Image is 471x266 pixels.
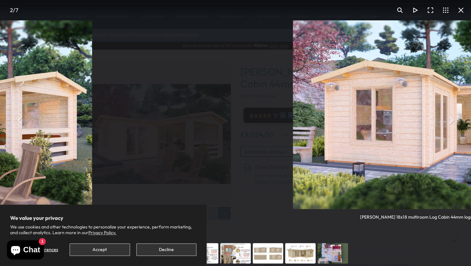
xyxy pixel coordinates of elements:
button: Toggle thumbnails [438,3,453,18]
h2: We value your privacy [10,215,196,221]
button: Previous [13,113,28,128]
button: Close [453,3,468,18]
span: 7 [15,7,18,13]
div: / [3,3,25,18]
button: Next [443,113,458,128]
inbox-online-store-chat: Shopify online store chat [5,240,46,261]
p: We use cookies and other technologies to personalize your experience, perform marketing, and coll... [10,224,196,235]
button: Decline [136,243,196,256]
span: 2 [10,7,13,13]
a: Privacy Policy. [88,230,116,235]
button: Accept [70,243,130,256]
button: Toggle zoom level [392,3,407,18]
